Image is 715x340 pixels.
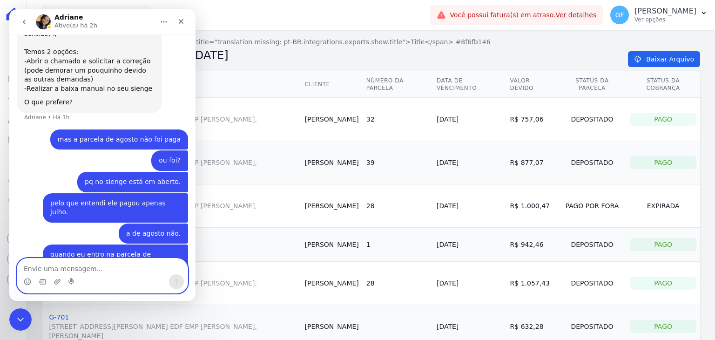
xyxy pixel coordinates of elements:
td: [PERSON_NAME] [301,98,362,141]
div: mas a parcela de agosto não foi paga [41,120,179,141]
button: Início [146,4,163,21]
div: pq no sienge está em aberto. [75,168,171,177]
span: Você possui fatura(s) em atraso. [450,10,596,20]
td: 32 [363,98,433,141]
div: Guilherme diz… [7,184,179,214]
td: R$ 1.057,43 [506,262,558,305]
a: Ver detalhes [556,11,597,19]
iframe: Intercom live chat [9,9,196,301]
td: 1 [363,228,433,262]
td: R$ 757,06 [506,98,558,141]
div: Depositado [562,156,623,169]
td: R$ 942,46 [506,228,558,262]
div: -Realizar a baixa manual no seu sienge [15,75,145,84]
td: [DATE] [433,98,506,141]
div: Pago [630,113,696,126]
div: ou foi? [149,147,171,156]
div: Pago [630,320,696,333]
td: [DATE] [433,262,506,305]
div: Depositado [562,238,623,251]
td: R$ 1.000,47 [506,184,558,228]
td: [DATE] [433,228,506,262]
div: Depositado [562,320,623,333]
td: 39 [363,141,433,184]
td: [PERSON_NAME] [301,184,362,228]
td: 28 [363,184,433,228]
td: [DATE] [433,184,506,228]
td: [PERSON_NAME] [301,262,362,305]
p: Ver opções [634,16,696,23]
td: [PERSON_NAME] [301,228,362,262]
button: GF [PERSON_NAME] Ver opções [603,2,715,28]
td: [DATE] [433,141,506,184]
a: Baixar Arquivo [628,51,700,67]
div: Pago [630,156,696,169]
div: O que prefere? [15,88,145,98]
div: Guilherme diz… [7,163,179,184]
h2: Exportação de Retorno: [42,47,614,64]
th: Número da Parcela [363,71,433,98]
div: Guilherme diz… [7,141,179,163]
nav: Breadcrumb [42,37,700,47]
th: Status da Parcela [558,71,627,98]
td: 28 [363,262,433,305]
div: Pago [630,277,696,290]
th: Data de Vencimento [433,71,506,98]
div: mas a parcela de agosto não foi paga [48,126,171,135]
td: [PERSON_NAME] [301,141,362,184]
div: Pago por fora [562,199,623,212]
th: Cliente [301,71,362,98]
div: pelo que entendi ele pagou apenas julho. [41,190,171,208]
span: [DATE] [190,49,228,62]
div: Depositado [562,113,623,126]
div: Depositado [562,277,623,290]
div: Pago [630,238,696,251]
td: R$ 877,07 [506,141,558,184]
a: <span class="translation_missing" title="translation missing: pt-BR.integrations.exports.show.tit... [80,37,491,47]
div: Guilherme diz… [7,235,179,320]
div: pelo que entendi ele pagou apenas julho. [34,184,179,213]
th: Valor devido [506,71,558,98]
p: [PERSON_NAME] [634,7,696,16]
button: Selecionador de GIF [29,269,37,276]
div: a de agosto não. [117,220,171,229]
div: a de agosto não. [109,214,179,235]
div: pq no sienge está em aberto. [68,163,179,183]
div: Guilherme diz… [7,214,179,236]
div: -Abrir o chamado e solicitar a correção (pode demorar um pouquinho devido as outras demandas) [15,48,145,75]
th: Status da Cobrança [626,71,700,98]
button: Selecionador de Emoji [14,269,22,276]
button: Upload do anexo [44,269,52,276]
div: quando eu entro na parcela de vencimento 30/06 que já está como DEPOSITADO, o arquivo de retorno ... [34,235,179,320]
button: Enviar uma mensagem [160,265,175,280]
div: Guilherme diz… [7,120,179,142]
div: Adriane • Há 1h [15,105,60,111]
div: Expirada [630,199,696,212]
button: [GEOGRAPHIC_DATA] [42,6,149,23]
div: ou foi? [142,141,179,162]
div: Fechar [163,4,180,20]
button: Start recording [59,269,67,276]
textarea: Envie uma mensagem... [8,249,178,265]
div: quando eu entro na parcela de vencimento 30/06 que já está como DEPOSITADO, o arquivo de retorno ... [41,241,171,314]
span: GF [615,12,624,18]
p: Ativo(a) há 2h [45,12,88,21]
iframe: Intercom live chat [9,308,32,331]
